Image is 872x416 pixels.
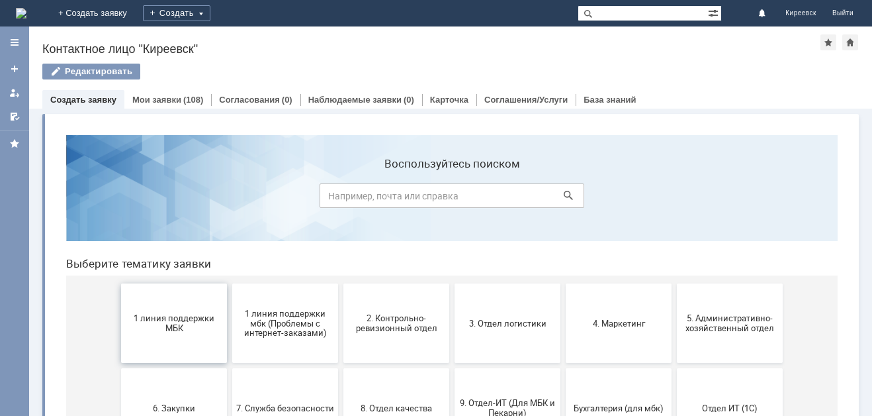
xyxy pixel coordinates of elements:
div: Создать [143,5,210,21]
button: 8. Отдел качества [288,244,394,323]
span: 3. Отдел логистики [403,193,501,203]
span: 9. Отдел-ИТ (Для МБК и Пекарни) [403,274,501,293]
button: Франчайзинг [399,329,505,408]
a: Мои согласования [4,106,25,127]
span: Бухгалтерия (для мбк) [514,278,612,288]
div: (0) [404,95,414,105]
span: Франчайзинг [403,363,501,373]
span: Финансовый отдел [292,363,390,373]
a: Перейти на домашнюю страницу [16,8,26,19]
span: Расширенный поиск [708,6,721,19]
a: Мои заявки [132,95,181,105]
a: Создать заявку [4,58,25,79]
a: Согласования [219,95,280,105]
input: Например, почта или справка [264,59,529,83]
span: 1 линия поддержки мбк (Проблемы с интернет-заказами) [181,183,279,213]
button: 5. Административно-хозяйственный отдел [621,159,727,238]
button: Это соглашение не активно! [510,329,616,408]
a: Соглашения/Услуги [484,95,568,105]
button: 9. Отдел-ИТ (Для МБК и Пекарни) [399,244,505,323]
span: Отдел ИТ (1С) [625,278,723,288]
div: Добавить в избранное [820,34,836,50]
button: 1 линия поддержки мбк (Проблемы с интернет-заказами) [177,159,283,238]
a: Мои заявки [4,82,25,103]
div: Контактное лицо "Киреевск" [42,42,820,56]
button: Отдел-ИТ (Битрикс24 и CRM) [65,329,171,408]
div: (0) [282,95,292,105]
span: Киреевск [785,9,816,17]
button: Финансовый отдел [288,329,394,408]
button: 3. Отдел логистики [399,159,505,238]
button: [PERSON_NAME]. Услуги ИТ для МБК (оформляет L1) [621,329,727,408]
span: 2. Контрольно-ревизионный отдел [292,189,390,209]
span: 4. Маркетинг [514,193,612,203]
a: База знаний [584,95,636,105]
span: Это соглашение не активно! [514,358,612,378]
header: Выберите тематику заявки [11,132,782,146]
span: 1 линия поддержки МБК [69,189,167,209]
a: Карточка [430,95,468,105]
button: Отдел ИТ (1С) [621,244,727,323]
button: 2. Контрольно-ревизионный отдел [288,159,394,238]
span: 6. Закупки [69,278,167,288]
button: 6. Закупки [65,244,171,323]
span: Отдел-ИТ (Офис) [181,363,279,373]
button: 1 линия поддержки МБК [65,159,171,238]
a: Наблюдаемые заявки [308,95,402,105]
span: Отдел-ИТ (Битрикс24 и CRM) [69,358,167,378]
button: 4. Маркетинг [510,159,616,238]
button: Отдел-ИТ (Офис) [177,329,283,408]
span: 7. Служба безопасности [181,278,279,288]
label: Воспользуйтесь поиском [264,32,529,46]
button: 7. Служба безопасности [177,244,283,323]
a: Создать заявку [50,95,116,105]
span: 5. Административно-хозяйственный отдел [625,189,723,209]
div: (108) [183,95,203,105]
span: 8. Отдел качества [292,278,390,288]
div: Сделать домашней страницей [842,34,858,50]
img: logo [16,8,26,19]
button: Бухгалтерия (для мбк) [510,244,616,323]
span: [PERSON_NAME]. Услуги ИТ для МБК (оформляет L1) [625,353,723,383]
